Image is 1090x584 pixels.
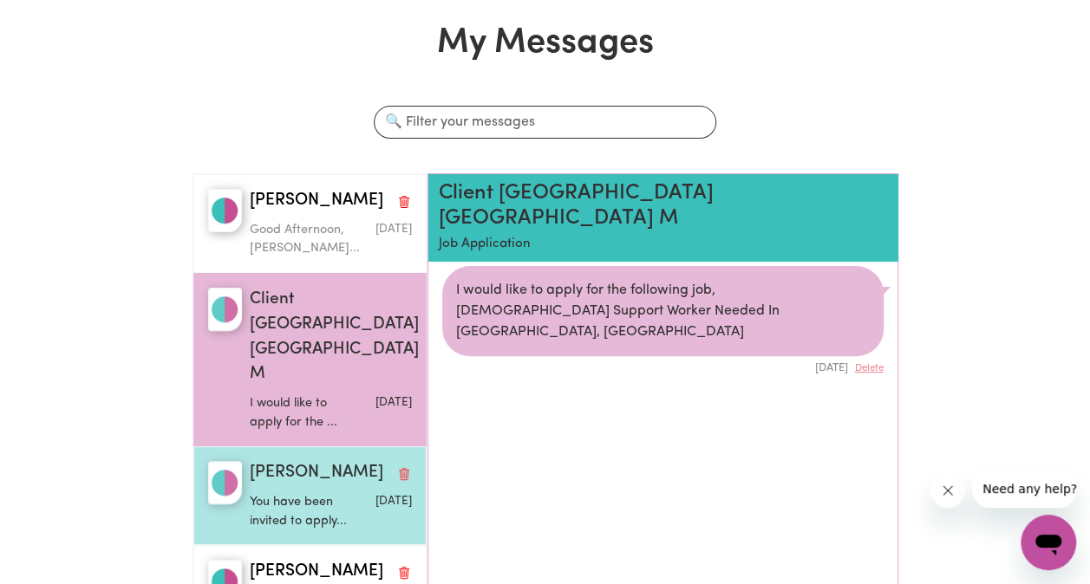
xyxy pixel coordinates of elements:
p: I would like to apply for the ... [250,394,357,432]
iframe: Close message [930,473,965,508]
span: [PERSON_NAME] [250,189,383,214]
h2: Client [GEOGRAPHIC_DATA] [GEOGRAPHIC_DATA] M [439,181,813,231]
span: Message sent on September 2, 2025 [375,224,412,235]
input: 🔍 Filter your messages [374,106,716,139]
img: Peter Z [208,189,242,232]
iframe: Message from company [972,470,1076,508]
p: Job Application [439,235,813,255]
span: Need any help? [10,12,105,26]
button: Delete conversation [396,561,412,584]
p: Good Afternoon, [PERSON_NAME]... [250,221,357,258]
span: [PERSON_NAME] [250,461,383,486]
img: Client South Coogee NSW M [208,288,242,331]
h1: My Messages [193,23,898,64]
button: Delete conversation [396,463,412,485]
button: Delete conversation [426,327,441,349]
button: Delete [855,361,884,376]
img: Isabella C [208,461,242,504]
p: You have been invited to apply... [250,493,357,530]
button: Isabella C[PERSON_NAME]Delete conversationYou have been invited to apply...Message sent on May 5,... [193,446,427,545]
div: [DATE] [442,356,884,376]
iframe: Button to launch messaging window [1021,515,1076,570]
span: Client [GEOGRAPHIC_DATA] [GEOGRAPHIC_DATA] M [250,288,419,387]
div: I would like to apply for the following job, [DEMOGRAPHIC_DATA] Support Worker Needed In [GEOGRAP... [442,266,884,356]
button: Client South Coogee NSW MClient [GEOGRAPHIC_DATA] [GEOGRAPHIC_DATA] MDelete conversationI would l... [193,273,427,446]
span: Message sent on September 4, 2025 [375,397,412,408]
button: Delete conversation [396,190,412,212]
span: Message sent on May 5, 2025 [375,496,412,507]
button: Peter Z[PERSON_NAME]Delete conversationGood Afternoon, [PERSON_NAME]...Message sent on September ... [193,174,427,273]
